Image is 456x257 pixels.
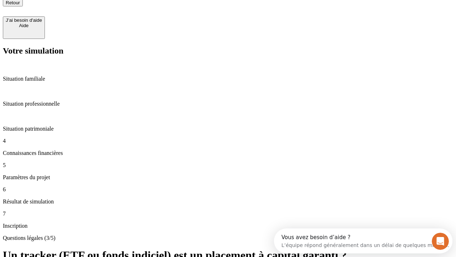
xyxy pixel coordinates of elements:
p: Situation familiale [3,76,453,82]
p: Paramètres du projet [3,174,453,181]
p: Questions légales (3/5) [3,235,453,241]
h2: Votre simulation [3,46,453,56]
div: Vous avez besoin d’aide ? [7,6,175,12]
p: Situation professionnelle [3,101,453,107]
p: Connaissances financières [3,150,453,156]
p: Situation patrimoniale [3,126,453,132]
iframe: Intercom live chat [432,233,449,250]
p: Inscription [3,223,453,229]
p: 6 [3,186,453,193]
iframe: Intercom live chat discovery launcher [274,228,452,253]
p: 4 [3,138,453,144]
div: J’ai besoin d'aide [6,17,42,23]
p: 5 [3,162,453,168]
button: J’ai besoin d'aideAide [3,16,45,39]
div: Aide [6,23,42,28]
p: 7 [3,211,453,217]
p: Résultat de simulation [3,198,453,205]
div: L’équipe répond généralement dans un délai de quelques minutes. [7,12,175,19]
div: Ouvrir le Messenger Intercom [3,3,196,22]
